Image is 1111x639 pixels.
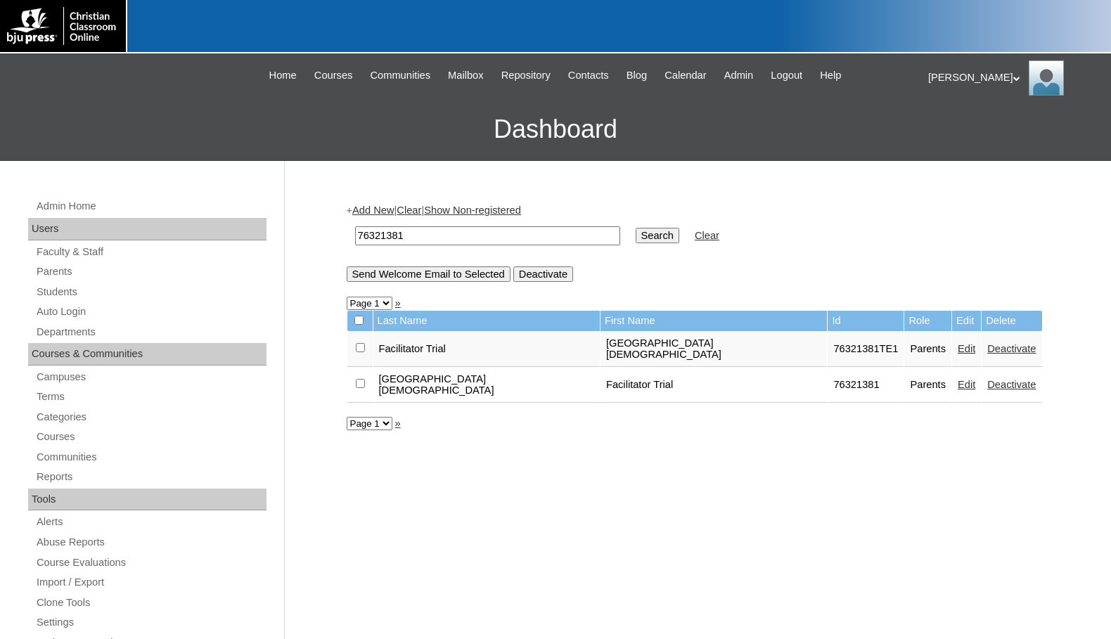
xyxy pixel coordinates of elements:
[513,266,573,282] input: Deactivate
[958,379,975,390] a: Edit
[35,263,266,280] a: Parents
[987,343,1036,354] a: Deactivate
[717,67,761,84] a: Admin
[35,283,266,301] a: Students
[370,67,430,84] span: Communities
[347,266,510,282] input: Send Welcome Email to Selected
[314,67,353,84] span: Courses
[424,205,521,216] a: Show Non-registered
[397,205,421,216] a: Clear
[363,67,437,84] a: Communities
[952,311,981,331] td: Edit
[28,343,266,366] div: Courses & Communities
[395,297,401,309] a: »
[928,60,1097,96] div: [PERSON_NAME]
[35,243,266,261] a: Faculty & Staff
[35,198,266,215] a: Admin Home
[627,67,647,84] span: Blog
[561,67,616,84] a: Contacts
[373,311,600,331] td: Last Name
[448,67,484,84] span: Mailbox
[35,468,266,486] a: Reports
[35,428,266,446] a: Courses
[501,67,551,84] span: Repository
[724,67,754,84] span: Admin
[35,513,266,531] a: Alerts
[441,67,491,84] a: Mailbox
[7,98,1104,161] h3: Dashboard
[373,368,600,403] td: [GEOGRAPHIC_DATA][DEMOGRAPHIC_DATA]
[395,418,401,429] a: »
[494,67,558,84] a: Repository
[35,534,266,551] a: Abuse Reports
[636,228,679,243] input: Search
[347,203,1043,281] div: + | |
[352,205,394,216] a: Add New
[828,311,904,331] td: Id
[828,368,904,403] td: 76321381
[35,574,266,591] a: Import / Export
[262,67,304,84] a: Home
[373,332,600,367] td: Facilitator Trial
[601,368,827,403] td: Facilitator Trial
[568,67,609,84] span: Contacts
[619,67,654,84] a: Blog
[601,311,827,331] td: First Name
[35,303,266,321] a: Auto Login
[904,311,951,331] td: Role
[904,332,951,367] td: Parents
[35,408,266,426] a: Categories
[601,332,827,367] td: [GEOGRAPHIC_DATA][DEMOGRAPHIC_DATA]
[7,7,119,45] img: logo-white.png
[828,332,904,367] td: 76321381TE1
[695,230,719,241] a: Clear
[904,368,951,403] td: Parents
[771,67,802,84] span: Logout
[657,67,713,84] a: Calendar
[664,67,706,84] span: Calendar
[35,594,266,612] a: Clone Tools
[35,554,266,572] a: Course Evaluations
[987,379,1036,390] a: Deactivate
[35,614,266,631] a: Settings
[35,368,266,386] a: Campuses
[764,67,809,84] a: Logout
[1029,60,1064,96] img: Melanie Sevilla
[307,67,360,84] a: Courses
[813,67,848,84] a: Help
[820,67,841,84] span: Help
[35,388,266,406] a: Terms
[28,489,266,511] div: Tools
[35,323,266,341] a: Departments
[982,311,1041,331] td: Delete
[28,218,266,240] div: Users
[269,67,297,84] span: Home
[958,343,975,354] a: Edit
[355,226,620,245] input: Search
[35,448,266,466] a: Communities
